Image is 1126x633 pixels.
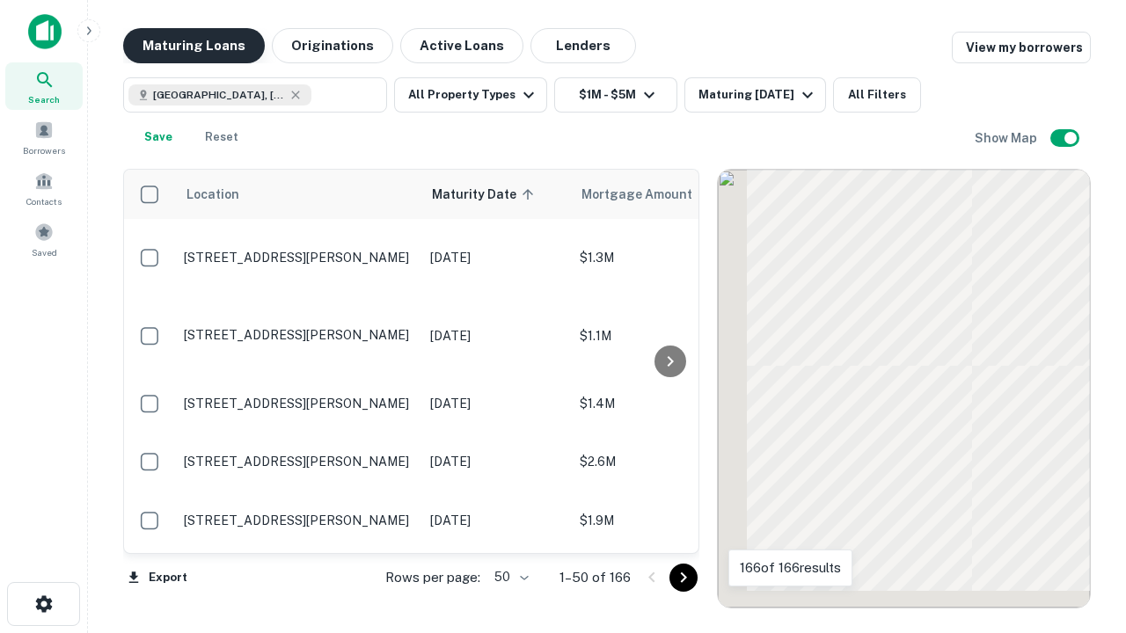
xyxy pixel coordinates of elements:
p: $1.3M [580,248,756,267]
span: Borrowers [23,143,65,157]
p: [DATE] [430,394,562,413]
button: Maturing [DATE] [684,77,826,113]
p: [STREET_ADDRESS][PERSON_NAME] [184,396,413,411]
span: Search [28,92,60,106]
button: Active Loans [400,28,523,63]
th: Location [175,170,421,219]
button: Reset [194,120,250,155]
a: Saved [5,215,83,263]
button: Export [123,564,192,591]
a: View my borrowers [952,32,1091,63]
div: 50 [487,564,531,590]
th: Maturity Date [421,170,571,219]
p: 1–50 of 166 [559,567,631,588]
div: Maturing [DATE] [698,84,818,105]
span: Saved [32,245,57,259]
p: $1.9M [580,511,756,530]
button: Go to next page [669,564,698,592]
iframe: Chat Widget [1038,492,1126,577]
p: [DATE] [430,452,562,471]
a: Contacts [5,164,83,212]
p: [DATE] [430,248,562,267]
button: All Filters [833,77,921,113]
button: All Property Types [394,77,547,113]
p: [DATE] [430,511,562,530]
a: Borrowers [5,113,83,161]
p: Rows per page: [385,567,480,588]
span: Contacts [26,194,62,208]
p: 166 of 166 results [740,557,841,578]
p: $1.4M [580,394,756,413]
span: Location [186,184,239,205]
th: Mortgage Amount [571,170,764,219]
div: 0 0 [718,170,1090,608]
p: [STREET_ADDRESS][PERSON_NAME] [184,327,413,343]
p: $1.1M [580,326,756,346]
p: [STREET_ADDRESS][PERSON_NAME] [184,513,413,528]
p: [STREET_ADDRESS][PERSON_NAME] [184,250,413,266]
p: [DATE] [430,326,562,346]
p: $2.6M [580,452,756,471]
h6: Show Map [975,128,1040,148]
p: [STREET_ADDRESS][PERSON_NAME] [184,454,413,469]
button: Maturing Loans [123,28,265,63]
button: Originations [272,28,393,63]
button: $1M - $5M [554,77,677,113]
img: capitalize-icon.png [28,14,62,49]
button: Lenders [530,28,636,63]
button: Save your search to get updates of matches that match your search criteria. [130,120,186,155]
span: [GEOGRAPHIC_DATA], [GEOGRAPHIC_DATA], [GEOGRAPHIC_DATA] [153,87,285,103]
span: Maturity Date [432,184,539,205]
a: Search [5,62,83,110]
span: Mortgage Amount [581,184,715,205]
